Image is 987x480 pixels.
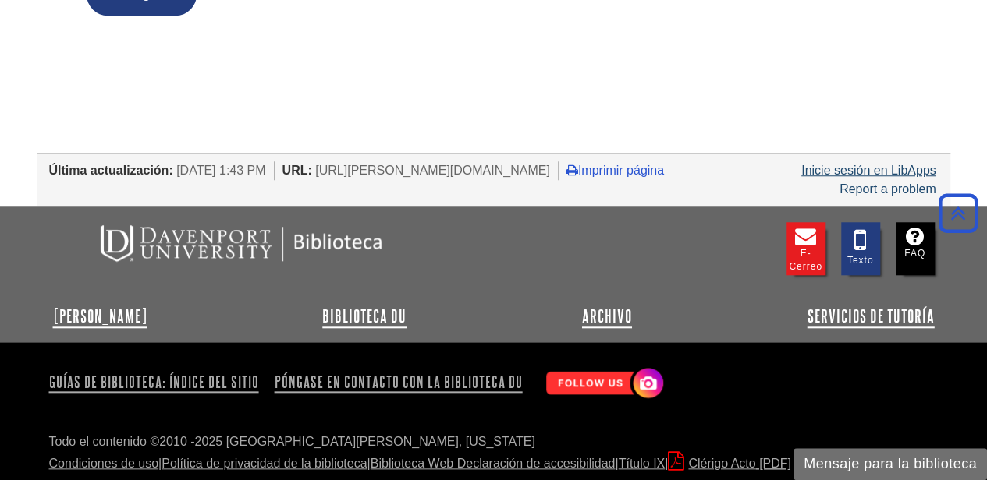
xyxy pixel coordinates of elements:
[786,222,825,275] a: E-Cerreo
[162,457,367,470] a: Política de privacidad de la biblioteca
[794,448,987,480] button: Mensaje para la biblioteca
[282,164,312,177] span: URL:
[49,164,173,177] span: Última actualización:
[566,164,664,177] a: Imprimir página
[582,307,632,326] a: Archivo
[840,182,936,196] a: Report a problem
[566,164,578,176] i: Imprimir página
[933,203,983,224] a: Back to Top
[322,307,407,326] a: Biblioteca DU
[371,457,616,470] a: Biblioteca Web Declaración de accesibilidad
[896,222,935,275] a: FAQ
[807,307,934,326] a: Servicios de tutoría
[49,369,265,395] a: Guías de biblioteca: índice del sitio
[49,432,939,473] div: Todo el contenido ©2010 - 2025 [GEOGRAPHIC_DATA][PERSON_NAME], [US_STATE] | | | |
[53,307,147,326] a: [PERSON_NAME]
[841,222,880,275] a: Texto
[315,164,550,177] span: [URL][PERSON_NAME][DOMAIN_NAME]
[176,164,265,177] span: [DATE] 1:43 PM
[53,222,428,265] img: Biblioteca DU
[538,362,667,406] img: Follow Us! Instagram
[668,457,791,470] a: Clérigo Acto
[618,457,665,470] a: Título IX
[49,457,159,470] a: Condiciones de uso
[268,369,529,395] a: Póngase en contacto con la biblioteca DU
[801,164,936,177] a: Inicie sesión en LibApps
